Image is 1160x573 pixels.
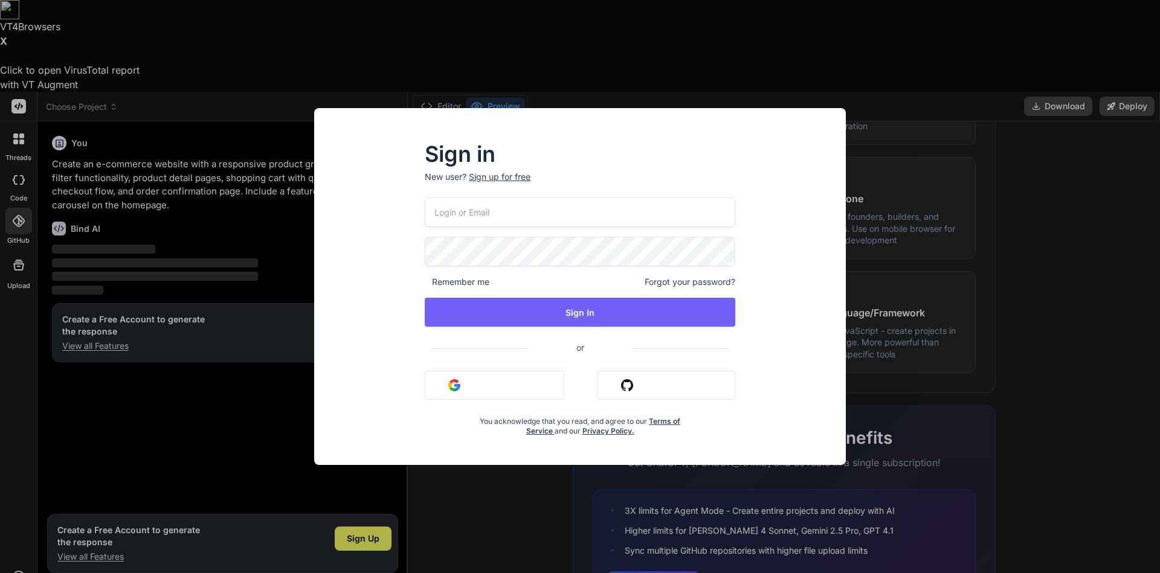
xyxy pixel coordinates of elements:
[477,409,684,436] div: You acknowledge that you read, and agree to our and our
[425,171,735,197] p: New user?
[425,197,735,227] input: Login or Email
[425,298,735,327] button: Sign In
[425,144,735,164] h2: Sign in
[425,276,489,288] span: Remember me
[448,379,460,391] img: google
[598,371,735,400] button: Sign in with Github
[469,171,530,183] div: Sign up for free
[645,276,735,288] span: Forgot your password?
[621,379,633,391] img: github
[582,426,634,435] a: Privacy Policy.
[526,417,681,435] a: Terms of Service
[528,333,633,362] span: or
[425,371,564,400] button: Sign in with Google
